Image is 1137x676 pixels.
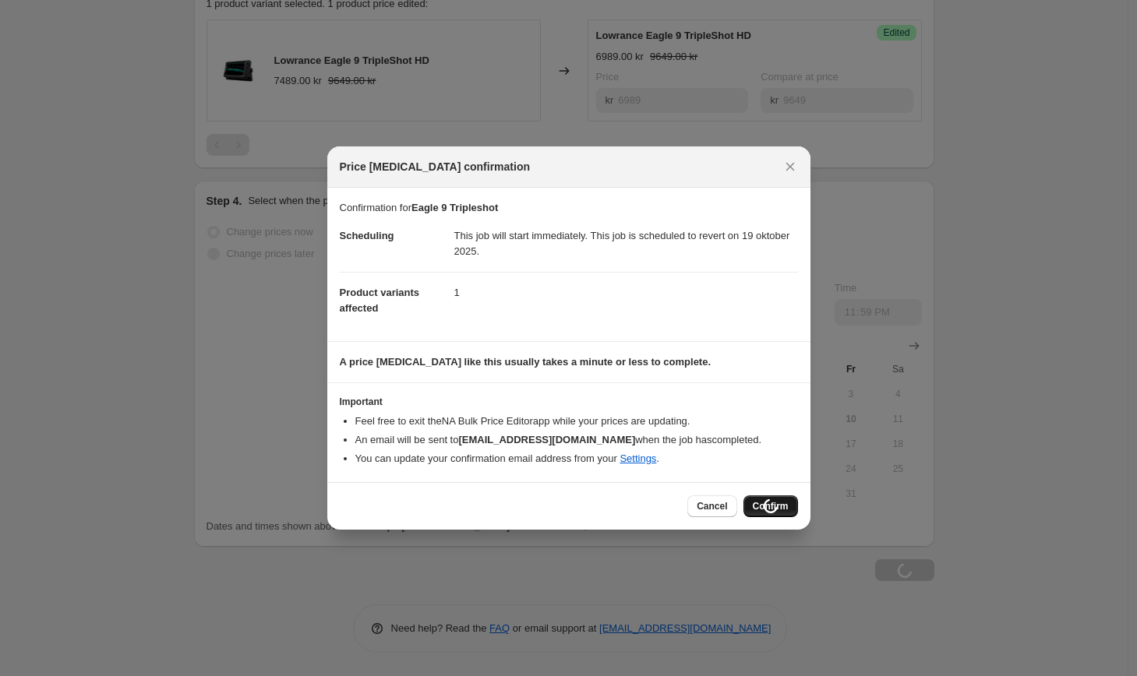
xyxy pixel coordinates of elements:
[454,272,798,313] dd: 1
[687,495,736,517] button: Cancel
[411,202,498,213] b: Eagle 9 Tripleshot
[355,414,798,429] li: Feel free to exit the NA Bulk Price Editor app while your prices are updating.
[340,396,798,408] h3: Important
[340,159,531,174] span: Price [MEDICAL_DATA] confirmation
[620,452,656,464] a: Settings
[355,451,798,467] li: You can update your confirmation email address from your .
[458,434,635,445] b: [EMAIL_ADDRESS][DOMAIN_NAME]
[340,287,420,314] span: Product variants affected
[697,500,727,512] span: Cancel
[779,156,801,178] button: Close
[454,216,798,272] dd: This job will start immediately. This job is scheduled to revert on 19 oktober 2025.
[340,200,798,216] p: Confirmation for
[340,356,712,368] b: A price [MEDICAL_DATA] like this usually takes a minute or less to complete.
[355,432,798,448] li: An email will be sent to when the job has completed .
[340,230,394,241] span: Scheduling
